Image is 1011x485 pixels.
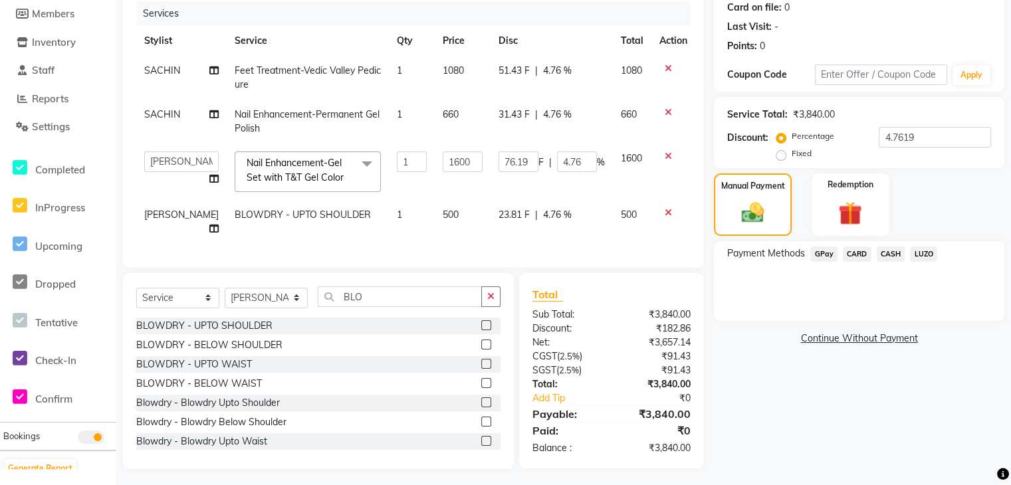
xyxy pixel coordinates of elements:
[144,108,180,120] span: SACHIN
[535,108,538,122] span: |
[612,322,701,336] div: ₹182.86
[532,288,563,302] span: Total
[227,26,389,56] th: Service
[621,64,642,76] span: 1080
[138,1,701,26] div: Services
[532,364,556,376] span: SGST
[32,64,55,76] span: Staff
[443,64,464,76] span: 1080
[144,209,219,221] span: [PERSON_NAME]
[32,7,74,20] span: Members
[784,1,790,15] div: 0
[3,120,113,135] a: Settings
[3,7,113,22] a: Members
[32,92,68,105] span: Reports
[910,246,937,262] span: LUZO
[612,349,701,363] div: ₹91.43
[831,199,869,228] img: _gift.svg
[559,365,579,375] span: 2.5%
[597,155,605,169] span: %
[435,26,491,56] th: Price
[136,26,227,56] th: Stylist
[727,20,772,34] div: Last Visit:
[621,152,642,164] span: 1600
[727,39,757,53] div: Points:
[522,322,612,336] div: Discount:
[793,108,835,122] div: ₹3,840.00
[5,459,76,478] button: Generate Report
[136,415,286,429] div: Blowdry - Blowdry Below Shoulder
[443,209,459,221] span: 500
[522,336,612,349] div: Net:
[235,108,380,134] span: Nail Enhancement-Permanent Gel Polish
[734,200,771,226] img: _cash.svg
[760,39,765,53] div: 0
[136,338,282,352] div: BLOWDRY - BELOW SHOULDER
[136,435,267,448] div: Blowdry - Blowdry Upto Waist
[538,155,544,169] span: F
[727,68,815,82] div: Coupon Code
[543,108,572,122] span: 4.76 %
[828,179,873,191] label: Redemption
[774,20,778,34] div: -
[843,246,871,262] span: CARD
[727,246,805,260] span: Payment Methods
[560,351,580,361] span: 2.5%
[522,391,627,405] a: Add Tip
[397,64,402,76] span: 1
[389,26,435,56] th: Qty
[247,157,344,183] span: Nail Enhancement-Gel Set with T&T Gel Color
[727,131,768,145] div: Discount:
[721,180,784,192] label: Manual Payment
[543,64,572,78] span: 4.76 %
[535,208,538,222] span: |
[717,332,1002,345] a: Continue Without Payment
[612,441,701,455] div: ₹3,840.00
[318,286,482,307] input: Search or Scan
[621,108,637,120] span: 660
[35,163,85,176] span: Completed
[651,26,695,56] th: Action
[397,209,402,221] span: 1
[35,354,76,367] span: Check-In
[3,92,113,107] a: Reports
[612,423,701,438] div: ₹0
[543,208,572,222] span: 4.76 %
[613,26,651,56] th: Total
[344,171,350,183] a: x
[443,108,459,120] span: 660
[727,108,788,122] div: Service Total:
[522,406,612,422] div: Payable:
[727,1,782,15] div: Card on file:
[136,357,252,371] div: BLOWDRY - UPTO WAIST
[235,64,381,90] span: Feet Treatment-Vedic Valley Pedicure
[3,63,113,78] a: Staff
[136,396,280,410] div: Blowdry - Blowdry Upto Shoulder
[612,308,701,322] div: ₹3,840.00
[522,377,612,391] div: Total:
[810,246,838,262] span: GPay
[35,393,72,405] span: Confirm
[32,36,76,48] span: Inventory
[522,308,612,322] div: Sub Total:
[3,431,40,441] span: Bookings
[32,120,70,133] span: Settings
[522,363,612,377] div: ( )
[877,246,905,262] span: CASH
[522,423,612,438] div: Paid:
[621,209,637,221] span: 500
[136,377,262,391] div: BLOWDRY - BELOW WAIST
[499,108,530,122] span: 31.43 F
[144,64,180,76] span: SACHIN
[953,65,990,85] button: Apply
[612,377,701,391] div: ₹3,840.00
[532,350,557,362] span: CGST
[522,349,612,363] div: ( )
[499,208,530,222] span: 23.81 F
[235,209,371,221] span: BLOWDRY - UPTO SHOULDER
[535,64,538,78] span: |
[3,35,113,50] a: Inventory
[491,26,613,56] th: Disc
[136,319,273,333] div: BLOWDRY - UPTO SHOULDER
[612,336,701,349] div: ₹3,657.14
